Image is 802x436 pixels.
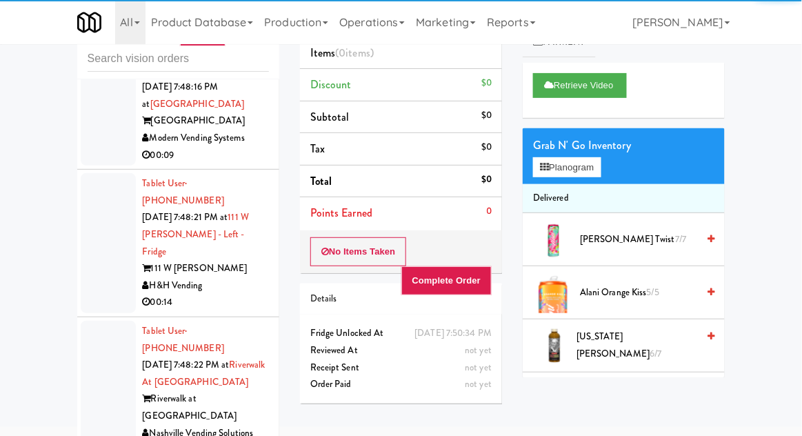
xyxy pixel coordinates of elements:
a: Riverwalk at [GEOGRAPHIC_DATA] [143,358,265,388]
div: Modern Vending Systems [143,130,269,147]
div: 00:09 [143,147,269,164]
div: [US_STATE] [PERSON_NAME]6/7 [571,328,714,362]
span: [PERSON_NAME] Twist [580,231,697,248]
span: Subtotal [310,109,350,125]
span: [US_STATE] [PERSON_NAME] [577,328,697,362]
div: $0 [481,171,492,188]
span: 7/7 [675,232,686,246]
span: Items [310,45,374,61]
li: Delivered [523,184,725,213]
div: Order Paid [310,376,492,393]
div: H&H Vending [143,277,269,295]
div: $0 [481,139,492,156]
span: · [PHONE_NUMBER] [143,177,224,207]
div: Fridge Unlocked At [310,325,492,342]
span: not yet [465,361,492,374]
div: [GEOGRAPHIC_DATA] [143,112,269,130]
span: [DATE] 7:48:21 PM at [143,210,228,224]
div: [DATE] 7:50:34 PM [414,325,492,342]
div: 111 W [PERSON_NAME] [143,260,269,277]
span: [DATE] 7:48:16 PM at [143,80,219,110]
span: Alani Orange Kiss [580,284,697,301]
div: Receipt Sent [310,359,492,377]
li: Tablet User· [PHONE_NUMBER][DATE] 7:48:21 PM at111 W [PERSON_NAME] - Left - Fridge111 W [PERSON_N... [77,170,279,317]
button: Complete Order [401,266,492,295]
div: Alani Orange Kiss5/5 [574,284,714,301]
button: Retrieve Video [533,73,627,98]
div: $0 [481,107,492,124]
div: 0 [486,203,492,220]
div: Details [310,290,401,308]
span: (0 ) [335,45,374,61]
ng-pluralize: items [346,45,371,61]
span: 5/5 [647,286,659,299]
div: Reviewed At [310,342,492,359]
span: not yet [465,377,492,390]
img: Micromart [77,10,101,34]
div: Grab N' Go Inventory [533,135,714,156]
a: 111 W [PERSON_NAME] - Left - Fridge [143,210,250,257]
span: Tax [310,141,325,157]
span: [DATE] 7:48:22 PM at [143,358,230,371]
span: Discount [310,77,352,92]
li: Tablet User· [PHONE_NUMBER][DATE] 7:48:16 PM at[GEOGRAPHIC_DATA][GEOGRAPHIC_DATA]Modern Vending S... [77,39,279,170]
a: Tablet User· [PHONE_NUMBER] [143,324,224,355]
a: [GEOGRAPHIC_DATA] [150,97,245,110]
div: 00:14 [143,294,269,311]
input: Search vision orders [88,46,269,72]
a: Tablet User· [PHONE_NUMBER] [143,177,224,207]
span: not yet [465,344,492,357]
span: · [PHONE_NUMBER] [143,324,224,355]
button: No Items Taken [310,237,407,266]
span: 6/7 [650,347,661,360]
span: Total [310,173,332,189]
div: [PERSON_NAME] Twist7/7 [574,231,714,248]
div: Riverwalk at [GEOGRAPHIC_DATA] [143,390,269,424]
div: $0 [481,75,492,92]
span: Points Earned [310,205,372,221]
button: Planogram [533,157,601,178]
